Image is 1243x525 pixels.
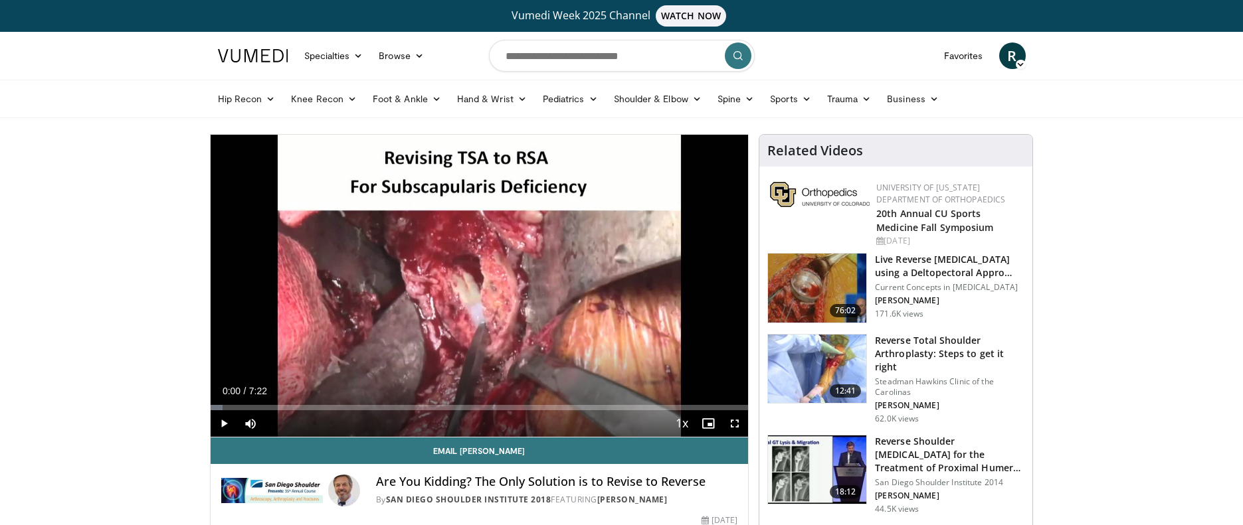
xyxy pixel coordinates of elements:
[875,435,1024,475] h3: Reverse Shoulder [MEDICAL_DATA] for the Treatment of Proximal Humeral …
[875,413,919,424] p: 62.0K views
[767,435,1024,514] a: 18:12 Reverse Shoulder [MEDICAL_DATA] for the Treatment of Proximal Humeral … San Diego Shoulder ...
[376,475,737,489] h4: Are You Kidding? The Only Solution is to Revise to Reverse
[875,490,1024,501] p: [PERSON_NAME]
[376,494,737,506] div: By FEATURING
[721,410,748,437] button: Fullscreen
[767,334,1024,424] a: 12:41 Reverse Total Shoulder Arthroplasty: Steps to get it right Steadman Hawkins Clinic of the C...
[218,49,288,62] img: VuMedi Logo
[211,410,237,437] button: Play
[768,435,866,504] img: Q2xRg7exoPLTwO8X4xMDoxOjA4MTsiGN.150x105_q85_crop-smart_upscale.jpg
[656,5,726,27] span: WATCH NOW
[211,405,749,410] div: Progress Bar
[211,437,749,464] a: Email [PERSON_NAME]
[875,253,1024,279] h3: Live Reverse [MEDICAL_DATA] using a Deltopectoral Appro…
[876,207,993,234] a: 20th Annual CU Sports Medicine Fall Symposium
[767,253,1024,323] a: 76:02 Live Reverse [MEDICAL_DATA] using a Deltopectoral Appro… Current Concepts in [MEDICAL_DATA]...
[220,5,1024,27] a: Vumedi Week 2025 ChannelWATCH NOW
[768,254,866,323] img: 684033_3.png.150x105_q85_crop-smart_upscale.jpg
[936,42,991,69] a: Favorites
[283,86,365,112] a: Knee Recon
[668,410,695,437] button: Playback Rate
[211,135,749,437] video-js: Video Player
[875,282,1024,293] p: Current Concepts in [MEDICAL_DATA]
[830,384,862,398] span: 12:41
[875,309,923,319] p: 171.6K views
[328,475,360,506] img: Avatar
[221,475,323,506] img: San Diego Shoulder Institute 2018
[365,86,449,112] a: Foot & Ankle
[770,182,870,207] img: 355603a8-37da-49b6-856f-e00d7e9307d3.png.150x105_q85_autocrop_double_scale_upscale_version-0.2.png
[249,386,267,396] span: 7:22
[830,485,862,498] span: 18:12
[875,295,1024,306] p: [PERSON_NAME]
[875,376,1024,398] p: Steadman Hawkins Clinic of the Carolinas
[768,335,866,404] img: 326034_0000_1.png.150x105_q85_crop-smart_upscale.jpg
[223,386,240,396] span: 0:00
[244,386,246,396] span: /
[535,86,606,112] a: Pediatrics
[597,494,668,505] a: [PERSON_NAME]
[875,477,1024,488] p: San Diego Shoulder Institute 2014
[819,86,880,112] a: Trauma
[767,143,863,159] h4: Related Videos
[606,86,710,112] a: Shoulder & Elbow
[489,40,755,72] input: Search topics, interventions
[879,86,947,112] a: Business
[371,42,432,69] a: Browse
[876,182,1005,205] a: University of [US_STATE] Department of Orthopaedics
[695,410,721,437] button: Enable picture-in-picture mode
[875,400,1024,411] p: [PERSON_NAME]
[875,334,1024,374] h3: Reverse Total Shoulder Arthroplasty: Steps to get it right
[296,42,371,69] a: Specialties
[762,86,819,112] a: Sports
[710,86,762,112] a: Spine
[237,410,264,437] button: Mute
[830,304,862,317] span: 76:02
[876,235,1022,247] div: [DATE]
[210,86,284,112] a: Hip Recon
[875,504,919,514] p: 44.5K views
[449,86,535,112] a: Hand & Wrist
[999,42,1026,69] a: R
[386,494,551,505] a: San Diego Shoulder Institute 2018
